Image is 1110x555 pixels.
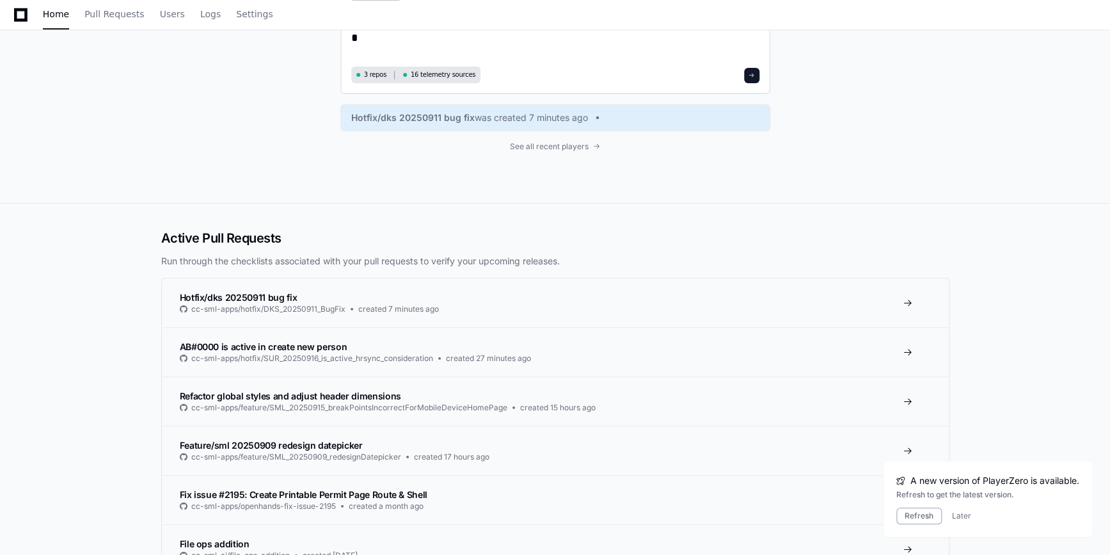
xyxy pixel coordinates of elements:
[162,426,949,475] a: Feature/sml 20250909 redesign datepickercc-sml-apps/feature/SML_20250909_redesignDatepickercreate...
[191,353,433,364] span: cc-sml-apps/hotfix/SUR_20250916_is_active_hrsync_consideration
[364,70,387,79] span: 3 repos
[191,403,507,413] span: cc-sml-apps/feature/SML_20250915_breakPointsIncorrectForMobileDeviceHomePage
[180,440,363,451] span: Feature/sml 20250909 redesign datepicker
[475,111,588,124] span: was created 7 minutes ago
[520,403,596,413] span: created 15 hours ago
[349,501,424,511] span: created a month ago
[180,538,250,549] span: File ops addition
[200,10,221,18] span: Logs
[236,10,273,18] span: Settings
[160,10,185,18] span: Users
[180,341,347,352] span: AB#0000 is active in create new person
[180,292,297,303] span: Hotfix/dks 20250911 bug fix
[358,304,439,314] span: created 7 minutes ago
[161,229,949,247] h2: Active Pull Requests
[161,255,949,268] p: Run through the checklists associated with your pull requests to verify your upcoming releases.
[180,390,401,401] span: Refactor global styles and adjust header dimensions
[191,304,345,314] span: cc-sml-apps/hotfix/DKS_20250911_BugFix
[84,10,144,18] span: Pull Requests
[896,490,1079,500] div: Refresh to get the latest version.
[43,10,69,18] span: Home
[162,376,949,426] a: Refactor global styles and adjust header dimensionscc-sml-apps/feature/SML_20250915_breakPointsIn...
[446,353,531,364] span: created 27 minutes ago
[162,327,949,376] a: AB#0000 is active in create new personcc-sml-apps/hotfix/SUR_20250916_is_active_hrsync_considerat...
[162,278,949,327] a: Hotfix/dks 20250911 bug fixcc-sml-apps/hotfix/DKS_20250911_BugFixcreated 7 minutes ago
[340,141,770,152] a: See all recent players
[191,452,401,462] span: cc-sml-apps/feature/SML_20250909_redesignDatepicker
[411,70,475,79] span: 16 telemetry sources
[351,111,759,124] a: Hotfix/dks 20250911 bug fixwas created 7 minutes ago
[414,452,489,462] span: created 17 hours ago
[896,508,942,524] button: Refresh
[180,489,427,500] span: Fix issue #2195: Create Printable Permit Page Route & Shell
[191,501,336,511] span: cc-sml-apps/openhands-fix-issue-2195
[910,474,1079,487] span: A new version of PlayerZero is available.
[952,511,971,521] button: Later
[351,111,475,124] span: Hotfix/dks 20250911 bug fix
[162,475,949,524] a: Fix issue #2195: Create Printable Permit Page Route & Shellcc-sml-apps/openhands-fix-issue-2195cr...
[510,141,589,152] span: See all recent players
